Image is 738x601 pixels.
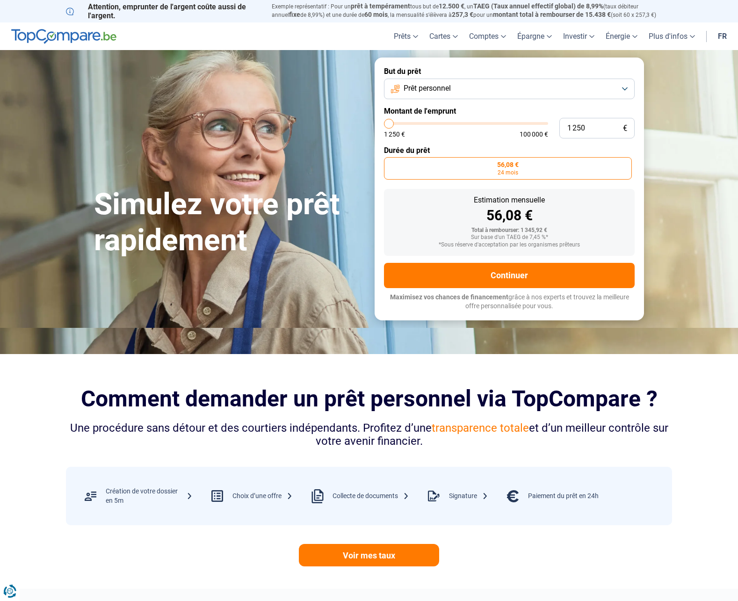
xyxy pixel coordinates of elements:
a: Épargne [512,22,557,50]
span: 56,08 € [497,161,519,168]
span: prêt à tempérament [351,2,410,10]
div: Choix d’une offre [232,492,293,501]
span: fixe [289,11,300,18]
div: *Sous réserve d'acceptation par les organismes prêteurs [391,242,627,248]
p: Exemple représentatif : Pour un tous but de , un (taux débiteur annuel de 8,99%) et une durée de ... [272,2,672,19]
span: montant total à rembourser de 15.438 € [493,11,611,18]
button: Continuer [384,263,635,288]
img: TopCompare [11,29,116,44]
span: Maximisez vos chances de financement [390,293,508,301]
span: Prêt personnel [404,83,451,94]
span: 60 mois [364,11,388,18]
p: Attention, emprunter de l'argent coûte aussi de l'argent. [66,2,260,20]
h2: Comment demander un prêt personnel via TopCompare ? [66,386,672,412]
span: 100 000 € [520,131,548,138]
p: grâce à nos experts et trouvez la meilleure offre personnalisée pour vous. [384,293,635,311]
label: But du prêt [384,67,635,76]
a: Cartes [424,22,463,50]
div: 56,08 € [391,209,627,223]
div: Signature [449,492,488,501]
a: Prêts [388,22,424,50]
a: Voir mes taux [299,544,439,566]
span: 12.500 € [439,2,464,10]
span: € [623,124,627,132]
span: 24 mois [498,170,518,175]
span: TAEG (Taux annuel effectif global) de 8,99% [473,2,603,10]
label: Durée du prêt [384,146,635,155]
div: Collecte de documents [333,492,409,501]
div: Estimation mensuelle [391,196,627,204]
label: Montant de l'emprunt [384,107,635,116]
a: Énergie [600,22,643,50]
div: Sur base d'un TAEG de 7,45 %* [391,234,627,241]
span: transparence totale [432,421,529,434]
div: Une procédure sans détour et des courtiers indépendants. Profitez d’une et d’un meilleur contrôle... [66,421,672,449]
a: Comptes [463,22,512,50]
span: 257,3 € [452,11,473,18]
div: Création de votre dossier en 5m [106,487,193,505]
a: Investir [557,22,600,50]
span: 1 250 € [384,131,405,138]
div: Paiement du prêt en 24h [528,492,599,501]
button: Prêt personnel [384,79,635,99]
a: Plus d'infos [643,22,701,50]
a: fr [712,22,732,50]
div: Total à rembourser: 1 345,92 € [391,227,627,234]
h1: Simulez votre prêt rapidement [94,187,363,259]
